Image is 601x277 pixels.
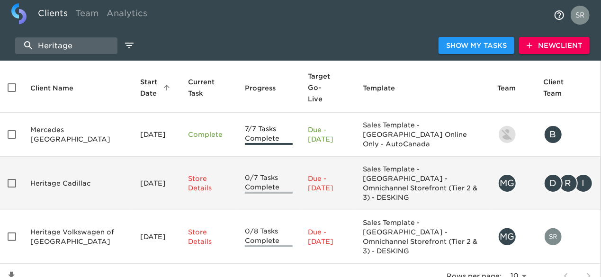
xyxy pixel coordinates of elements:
[11,3,27,24] img: logo
[237,210,300,264] td: 0/8 Tasks Complete
[544,125,593,144] div: byates@mbhv.ca
[559,174,578,193] div: R
[23,113,133,157] td: Mercedes [GEOGRAPHIC_DATA]
[571,6,590,25] img: Profile
[188,130,230,139] p: Complete
[245,82,288,94] span: Progress
[355,113,490,157] td: Sales Template - [GEOGRAPHIC_DATA] Online Only - AutoCanada
[544,76,593,99] span: Client Team
[133,157,180,210] td: [DATE]
[308,227,348,246] p: Due - [DATE]
[121,37,137,54] button: edit
[544,174,593,193] div: dgaynor@heritagecadillac.net, rsteadman@heritagecadillac.net, ingy@ehautomotive.com
[355,210,490,264] td: Sales Template - [GEOGRAPHIC_DATA] - Omnichannel Storefront (Tier 2 & 3) - DESKING
[498,227,529,246] div: matthew.grajales@cdk.com
[519,37,590,54] button: NewClient
[498,82,529,94] span: Team
[72,3,103,27] a: Team
[133,210,180,264] td: [DATE]
[23,210,133,264] td: Heritage Volkswagen of [GEOGRAPHIC_DATA]
[15,37,117,54] input: search
[188,76,230,99] span: Current Task
[30,82,86,94] span: Client Name
[545,228,562,245] img: sreeramsarma.gvs@cdk.com
[355,157,490,210] td: Sales Template - [GEOGRAPHIC_DATA] - Omnichannel Storefront (Tier 2 & 3) - DESKING
[237,157,300,210] td: 0/7 Tasks Complete
[499,126,516,143] img: ryan.tamanini@roadster.com
[498,174,529,193] div: matthew.grajales@cdk.com
[140,76,173,99] span: Start Date
[439,37,514,54] button: Show My Tasks
[188,227,230,246] p: Store Details
[498,174,517,193] div: MG
[544,125,563,144] div: B
[133,113,180,157] td: [DATE]
[308,125,348,144] p: Due - [DATE]
[308,174,348,193] p: Due - [DATE]
[34,3,72,27] a: Clients
[237,113,300,157] td: 7/7 Tasks Complete
[363,82,407,94] span: Template
[498,227,517,246] div: MG
[446,40,507,52] span: Show My Tasks
[188,174,230,193] p: Store Details
[548,4,571,27] button: notifications
[527,40,582,52] span: New Client
[308,71,335,105] span: Calculated based on the start date and the duration of all Tasks contained in this Hub.
[544,174,563,193] div: D
[574,174,593,193] div: I
[188,76,217,99] span: This is the next Task in this Hub that should be completed
[544,227,593,246] div: sreeramsarma.gvs@cdk.com
[23,157,133,210] td: Heritage Cadillac
[103,3,151,27] a: Analytics
[498,125,529,144] div: ryan.tamanini@roadster.com
[308,71,348,105] span: Target Go-Live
